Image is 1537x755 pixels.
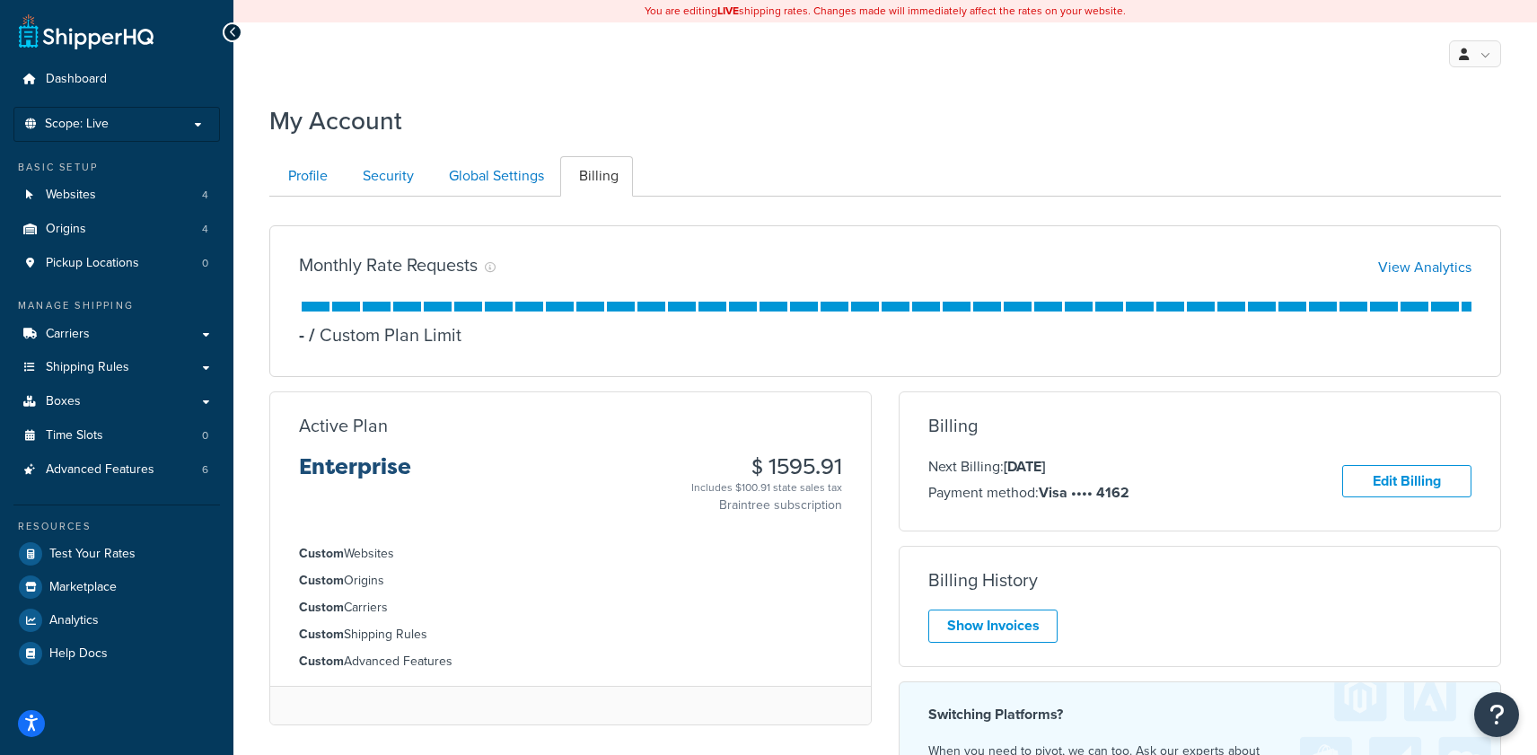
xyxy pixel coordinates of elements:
a: Shipping Rules [13,351,220,384]
span: Help Docs [49,646,108,662]
a: Show Invoices [928,610,1058,643]
h3: Enterprise [299,455,411,493]
span: Carriers [46,327,90,342]
a: Carriers [13,318,220,351]
span: Dashboard [46,72,107,87]
a: Marketplace [13,571,220,603]
a: Profile [269,156,342,197]
p: Next Billing: [928,455,1129,478]
h3: Active Plan [299,416,388,435]
button: Open Resource Center [1474,692,1519,737]
div: Basic Setup [13,160,220,175]
a: Help Docs [13,637,220,670]
a: Origins 4 [13,213,220,246]
a: Edit Billing [1342,465,1471,498]
a: Test Your Rates [13,538,220,570]
span: Advanced Features [46,462,154,478]
p: Custom Plan Limit [304,322,461,347]
p: Payment method: [928,481,1129,505]
span: Websites [46,188,96,203]
div: Includes $100.91 state sales tax [691,478,842,496]
span: Time Slots [46,428,103,443]
h4: Switching Platforms? [928,704,1471,725]
span: Boxes [46,394,81,409]
span: Origins [46,222,86,237]
a: Websites 4 [13,179,220,212]
h3: Billing History [928,570,1038,590]
li: Shipping Rules [299,625,842,645]
strong: Custom [299,544,344,563]
a: Global Settings [430,156,558,197]
a: View Analytics [1378,257,1471,277]
p: Braintree subscription [691,496,842,514]
span: 0 [202,428,208,443]
strong: Custom [299,652,344,671]
strong: [DATE] [1004,456,1045,477]
li: Advanced Features [13,453,220,487]
h3: $ 1595.91 [691,455,842,478]
h3: Billing [928,416,978,435]
p: - [299,322,304,347]
strong: Custom [299,598,344,617]
a: Billing [560,156,633,197]
b: LIVE [717,3,739,19]
li: Advanced Features [299,652,842,672]
span: 0 [202,256,208,271]
a: Dashboard [13,63,220,96]
span: 6 [202,462,208,478]
span: Analytics [49,613,99,628]
span: 4 [202,222,208,237]
span: / [309,321,315,348]
li: Origins [13,213,220,246]
div: Manage Shipping [13,298,220,313]
a: Analytics [13,604,220,636]
span: Scope: Live [45,117,109,132]
h1: My Account [269,103,402,138]
a: Boxes [13,385,220,418]
strong: Custom [299,625,344,644]
a: Advanced Features 6 [13,453,220,487]
a: Pickup Locations 0 [13,247,220,280]
li: Websites [13,179,220,212]
a: Time Slots 0 [13,419,220,452]
h3: Monthly Rate Requests [299,255,478,275]
strong: Visa •••• 4162 [1039,482,1129,503]
span: 4 [202,188,208,203]
a: ShipperHQ Home [19,13,154,49]
span: Pickup Locations [46,256,139,271]
a: Security [344,156,428,197]
span: Marketplace [49,580,117,595]
span: Test Your Rates [49,547,136,562]
div: Resources [13,519,220,534]
li: Time Slots [13,419,220,452]
li: Websites [299,544,842,564]
li: Pickup Locations [13,247,220,280]
strong: Custom [299,571,344,590]
span: Shipping Rules [46,360,129,375]
li: Origins [299,571,842,591]
li: Carriers [299,598,842,618]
